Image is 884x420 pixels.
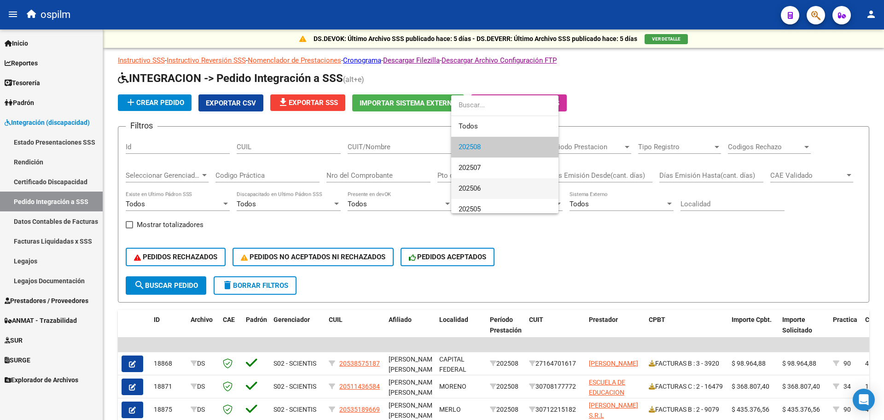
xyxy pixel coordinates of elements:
[459,116,551,137] span: Todos
[459,163,481,172] span: 202507
[459,143,481,151] span: 202508
[451,95,558,116] input: dropdown search
[459,205,481,213] span: 202505
[459,184,481,192] span: 202506
[853,389,875,411] div: Open Intercom Messenger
